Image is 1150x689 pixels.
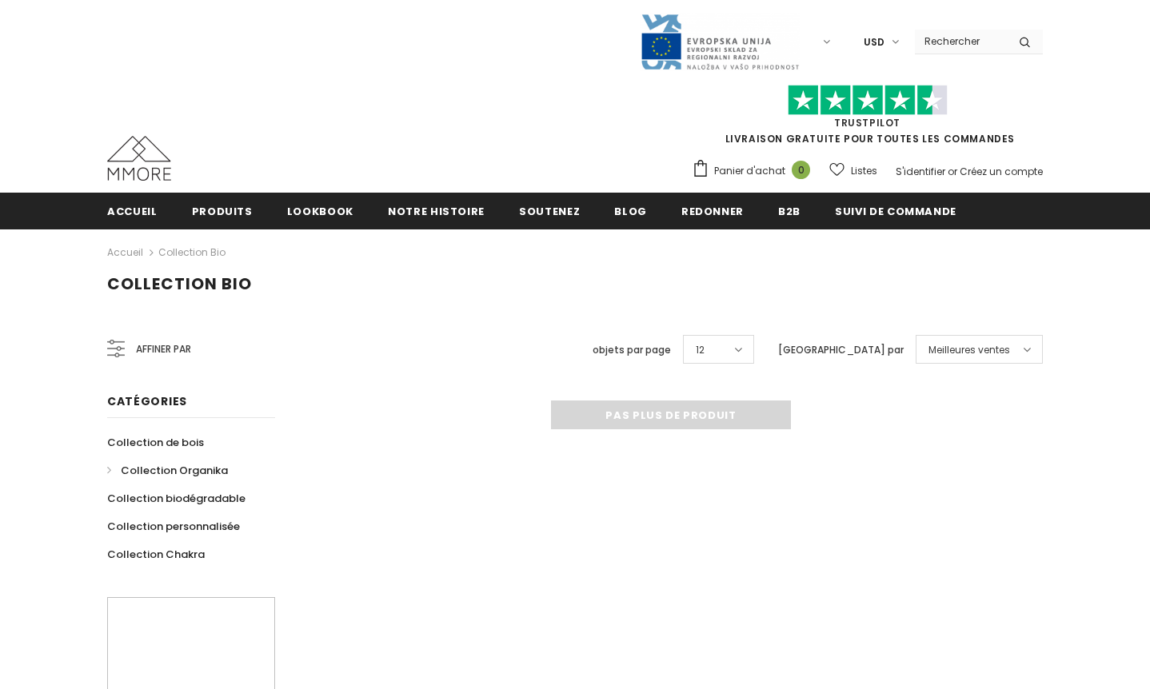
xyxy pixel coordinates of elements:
[388,193,485,229] a: Notre histoire
[107,428,204,456] a: Collection de bois
[107,547,205,562] span: Collection Chakra
[640,34,800,48] a: Javni Razpis
[928,342,1010,358] span: Meilleures ventes
[388,204,485,219] span: Notre histoire
[792,161,810,179] span: 0
[851,163,877,179] span: Listes
[107,519,240,534] span: Collection personnalisée
[692,92,1043,145] span: LIVRAISON GRATUITE POUR TOUTES LES COMMANDES
[287,193,353,229] a: Lookbook
[692,159,818,183] a: Panier d'achat 0
[107,491,246,506] span: Collection biodégradable
[136,341,191,358] span: Affiner par
[778,204,801,219] span: B2B
[835,193,956,229] a: Suivi de commande
[614,204,647,219] span: Blog
[107,540,205,568] a: Collection Chakra
[681,204,744,219] span: Redonner
[835,204,956,219] span: Suivi de commande
[915,30,1007,53] input: Search Site
[107,273,252,295] span: Collection Bio
[640,13,800,71] img: Javni Razpis
[960,165,1043,178] a: Créez un compte
[614,193,647,229] a: Blog
[107,393,187,409] span: Catégories
[948,165,957,178] span: or
[107,204,158,219] span: Accueil
[829,157,877,185] a: Listes
[107,484,246,512] a: Collection biodégradable
[519,193,580,229] a: soutenez
[778,342,904,358] label: [GEOGRAPHIC_DATA] par
[519,204,580,219] span: soutenez
[158,245,226,259] a: Collection Bio
[788,85,948,116] img: Faites confiance aux étoiles pilotes
[121,463,228,478] span: Collection Organika
[287,204,353,219] span: Lookbook
[896,165,945,178] a: S'identifier
[107,136,171,181] img: Cas MMORE
[696,342,705,358] span: 12
[778,193,801,229] a: B2B
[714,163,785,179] span: Panier d'achat
[593,342,671,358] label: objets par page
[834,116,900,129] a: TrustPilot
[864,34,884,50] span: USD
[192,204,253,219] span: Produits
[107,193,158,229] a: Accueil
[107,512,240,540] a: Collection personnalisée
[192,193,253,229] a: Produits
[107,243,143,262] a: Accueil
[107,435,204,450] span: Collection de bois
[107,456,228,484] a: Collection Organika
[681,193,744,229] a: Redonner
